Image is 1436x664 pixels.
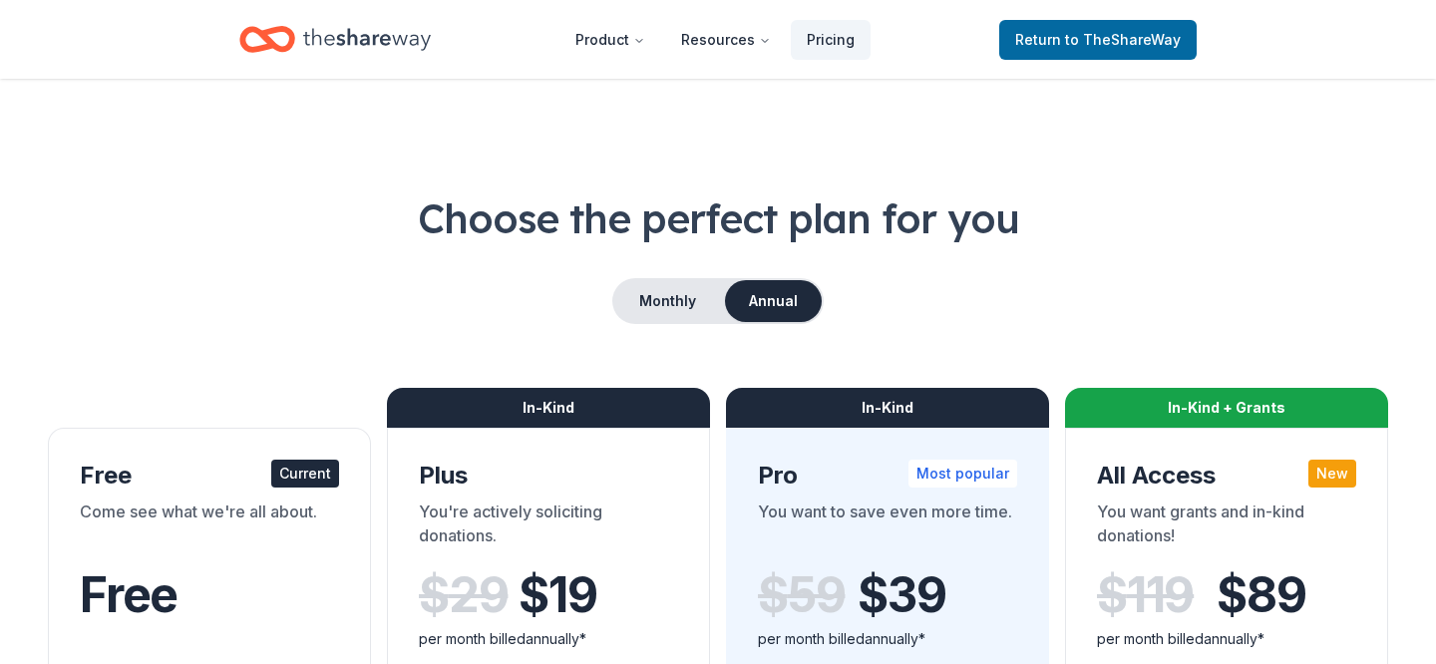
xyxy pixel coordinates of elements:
span: Return [1015,28,1181,52]
div: per month billed annually* [758,627,1017,651]
div: In-Kind [726,388,1049,428]
div: In-Kind + Grants [1065,388,1388,428]
a: Pricing [791,20,871,60]
div: Most popular [908,460,1017,488]
div: Come see what we're all about. [80,499,339,555]
button: Resources [665,20,787,60]
div: Current [271,460,339,488]
span: to TheShareWay [1065,31,1181,48]
div: You want grants and in-kind donations! [1097,499,1356,555]
button: Annual [725,280,822,322]
button: Product [559,20,661,60]
a: Returnto TheShareWay [999,20,1197,60]
div: New [1308,460,1356,488]
h1: Choose the perfect plan for you [48,190,1388,246]
button: Monthly [614,280,721,322]
div: Plus [419,460,678,492]
div: Free [80,460,339,492]
div: You're actively soliciting donations. [419,499,678,555]
span: $ 19 [519,567,596,623]
div: per month billed annually* [419,627,678,651]
div: You want to save even more time. [758,499,1017,555]
div: per month billed annually* [1097,627,1356,651]
span: $ 89 [1217,567,1305,623]
div: All Access [1097,460,1356,492]
nav: Main [559,16,871,63]
div: Pro [758,460,1017,492]
div: In-Kind [387,388,710,428]
span: Free [80,565,178,624]
span: $ 39 [858,567,945,623]
a: Home [239,16,431,63]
